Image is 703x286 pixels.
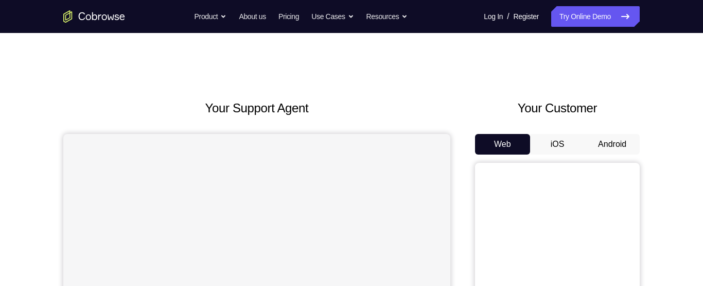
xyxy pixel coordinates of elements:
[530,134,585,155] button: iOS
[551,6,640,27] a: Try Online Demo
[311,6,354,27] button: Use Cases
[366,6,408,27] button: Resources
[195,6,227,27] button: Product
[475,134,530,155] button: Web
[585,134,640,155] button: Android
[278,6,299,27] a: Pricing
[239,6,266,27] a: About us
[484,6,503,27] a: Log In
[63,10,125,23] a: Go to the home page
[507,10,509,23] span: /
[63,99,450,117] h2: Your Support Agent
[475,99,640,117] h2: Your Customer
[514,6,539,27] a: Register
